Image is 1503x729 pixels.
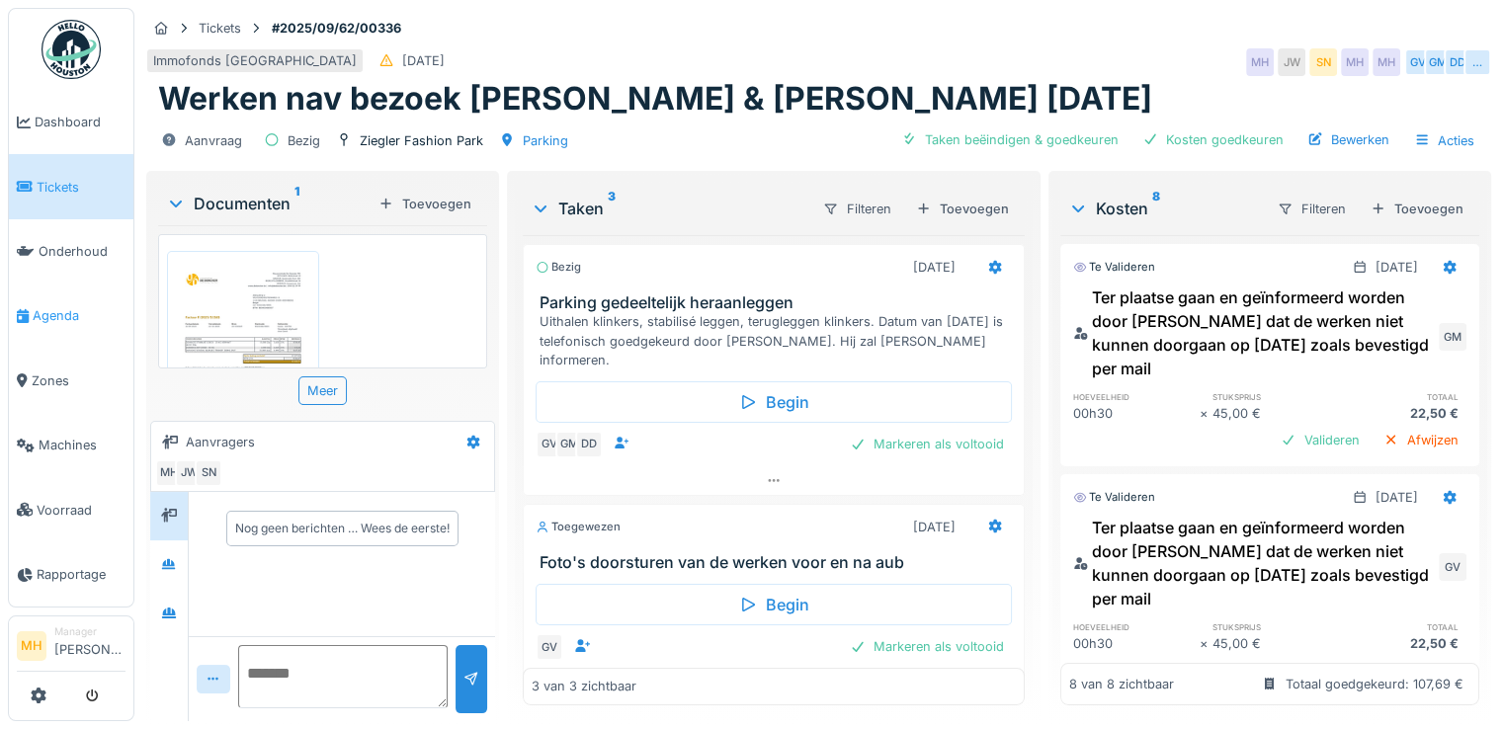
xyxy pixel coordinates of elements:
div: SN [1309,48,1337,76]
div: Valideren [1273,657,1368,684]
span: Voorraad [37,501,125,520]
div: 22,50 € [1339,634,1466,653]
div: GM [1439,323,1466,351]
div: Toevoegen [908,196,1017,222]
div: Acties [1405,126,1483,155]
span: Rapportage [37,565,125,584]
div: Markeren als voltooid [842,633,1012,660]
span: Machines [39,436,125,454]
div: Filteren [814,195,900,223]
div: [DATE] [913,258,956,277]
div: 8 van 8 zichtbaar [1069,675,1174,693]
div: Ter plaatse gaan en geïnformeerd worden door [PERSON_NAME] dat de werken niet kunnen doorgaan op ... [1073,285,1435,380]
div: Valideren [1273,427,1368,453]
div: Aanvraag [185,131,242,150]
div: DD [1444,48,1471,76]
h6: stuksprijs [1212,620,1340,633]
div: Ter plaatse gaan en geïnformeerd worden door [PERSON_NAME] dat de werken niet kunnen doorgaan op ... [1073,516,1435,610]
h6: totaal [1339,620,1466,633]
div: Aanvragers [186,433,255,451]
div: 22,50 € [1339,404,1466,423]
div: Nog geen berichten … Wees de eerste! [235,520,450,537]
div: GV [1439,553,1466,581]
div: Markeren als voltooid [842,431,1012,457]
div: SN [195,459,222,487]
div: Te valideren [1073,489,1155,506]
img: bsklyt4rutijeo8q48s8ythmniis [172,256,314,456]
span: Agenda [33,306,125,325]
h6: stuksprijs [1212,390,1340,403]
div: GV [536,633,563,661]
div: Totaal goedgekeurd: 107,69 € [1286,675,1463,693]
div: Kosten goedkeuren [1134,126,1292,153]
span: Tickets [37,178,125,197]
div: MH [1341,48,1369,76]
div: Taken beëindigen & goedkeuren [893,126,1127,153]
div: Bezig [288,131,320,150]
div: [DATE] [1376,258,1418,277]
h3: Parking gedeeltelijk heraanleggen [540,293,1016,312]
div: 45,00 € [1212,634,1340,653]
a: MH Manager[PERSON_NAME] [17,624,125,672]
div: Afwijzen [1376,427,1466,453]
a: Rapportage [9,542,133,607]
div: Begin [536,381,1012,423]
strong: #2025/09/62/00336 [264,19,409,38]
div: MH [155,459,183,487]
a: Machines [9,413,133,477]
h1: Werken nav bezoek [PERSON_NAME] & [PERSON_NAME] [DATE] [158,80,1152,118]
a: Zones [9,349,133,413]
div: 00h30 [1073,634,1201,653]
div: Manager [54,624,125,639]
h6: hoeveelheid [1073,620,1201,633]
img: Badge_color-CXgf-gQk.svg [42,20,101,79]
h6: totaal [1339,390,1466,403]
div: Bezig [536,259,581,276]
div: Toevoegen [371,191,479,217]
div: [DATE] [1376,488,1418,507]
div: GM [555,431,583,458]
div: DD [575,431,603,458]
div: Ziegler Fashion Park [360,131,483,150]
a: Agenda [9,283,133,348]
div: Kosten [1068,197,1261,220]
div: MH [1246,48,1274,76]
a: Dashboard [9,90,133,154]
div: Filteren [1269,195,1355,223]
div: MH [1373,48,1400,76]
li: MH [17,631,46,661]
div: × [1200,634,1212,653]
div: 00h30 [1073,404,1201,423]
h3: Foto's doorsturen van de werken voor en na aub [540,553,1016,572]
div: … [1463,48,1491,76]
div: Uithalen klinkers, stabilisé leggen, terugleggen klinkers. Datum van [DATE] is telefonisch goedge... [540,312,1016,369]
div: 45,00 € [1212,404,1340,423]
sup: 1 [294,192,299,215]
div: Bewerken [1299,126,1397,153]
div: GM [1424,48,1452,76]
sup: 8 [1152,197,1160,220]
h6: hoeveelheid [1073,390,1201,403]
sup: 3 [608,197,616,220]
div: Tickets [199,19,241,38]
li: [PERSON_NAME] [54,624,125,667]
div: Parking [523,131,568,150]
div: Meer [298,376,347,405]
div: JW [175,459,203,487]
div: Toegewezen [536,519,621,535]
div: [DATE] [913,518,956,536]
span: Zones [32,371,125,390]
div: GV [536,431,563,458]
span: Onderhoud [39,242,125,261]
div: Immofonds [GEOGRAPHIC_DATA] [153,51,357,70]
div: 3 van 3 zichtbaar [532,678,636,696]
div: GV [1404,48,1432,76]
div: Toevoegen [1363,196,1471,222]
div: Documenten [166,192,371,215]
span: Dashboard [35,113,125,131]
div: JW [1278,48,1305,76]
div: Taken [531,197,806,220]
div: Begin [536,584,1012,625]
div: Afwijzen [1376,657,1466,684]
a: Tickets [9,154,133,218]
